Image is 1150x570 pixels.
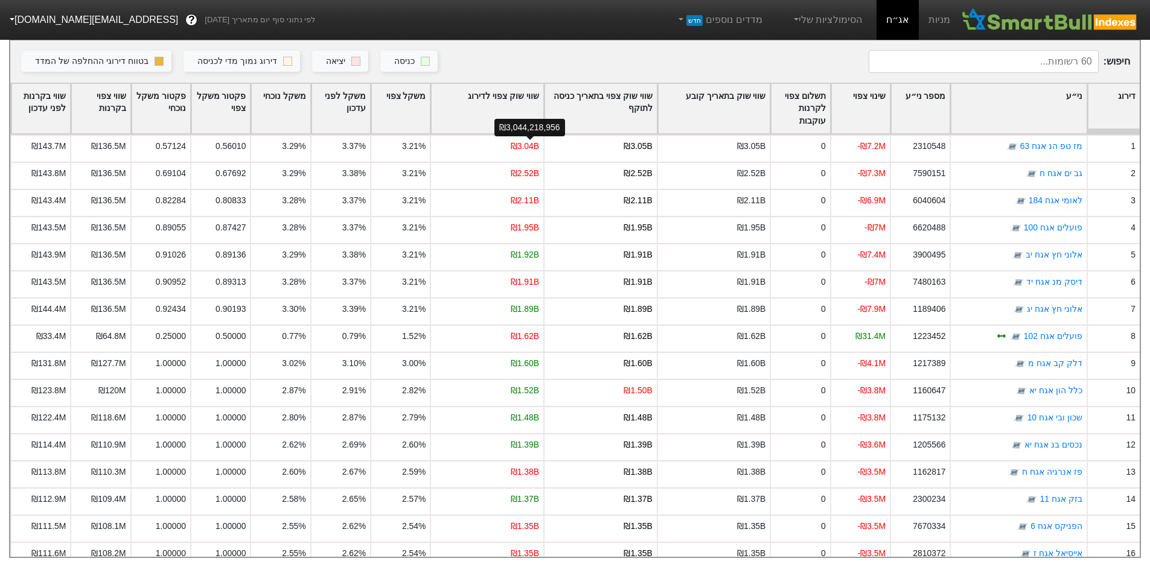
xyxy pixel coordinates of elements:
div: -₪6.9M [858,194,886,207]
img: tase link [1013,413,1025,425]
img: tase link [1011,440,1023,452]
div: 2.87% [282,384,305,397]
div: -₪7M [864,221,886,234]
div: ₪1.62B [511,330,539,343]
div: ₪1.60B [511,357,539,370]
input: 60 רשומות... [869,50,1099,73]
div: 1.00000 [156,493,186,505]
a: דיסק מנ אגח יד [1026,277,1082,287]
div: -₪7.9M [858,303,886,315]
div: 2300234 [913,493,945,505]
img: tase link [1015,195,1027,207]
div: 0 [821,439,826,451]
div: ₪2.11B [624,194,652,207]
div: ₪1.38B [624,466,652,478]
div: ₪136.5M [91,276,126,288]
div: Toggle SortBy [658,84,770,134]
div: Toggle SortBy [545,84,657,134]
div: ₪123.8M [31,384,66,397]
img: tase link [1014,358,1026,370]
div: ₪1.39B [624,439,652,451]
div: 1.00000 [156,466,186,478]
div: 7480163 [913,276,945,288]
a: פז אנרגיה אגח ח [1022,467,1082,477]
div: ₪1.37B [624,493,652,505]
div: Toggle SortBy [891,84,950,134]
div: ₪1.62B [737,330,765,343]
div: 1.00000 [156,357,186,370]
div: -₪3.8M [858,411,886,424]
div: 6620488 [913,221,945,234]
div: ₪3.05B [737,140,765,153]
div: ₪118.6M [91,411,126,424]
div: 1.00000 [216,439,246,451]
div: ₪2.52B [624,167,652,180]
div: 2.67% [342,466,366,478]
div: Toggle SortBy [1088,84,1140,134]
div: 2 [1131,167,1136,180]
div: 3.29% [282,140,305,153]
div: 2310548 [913,140,945,153]
div: Toggle SortBy [191,84,250,134]
div: בטווח דירוגי ההחלפה של המדד [35,55,149,68]
div: 2.59% [402,466,426,478]
div: 2.91% [342,384,366,397]
div: ₪1.52B [737,384,765,397]
div: 0.92434 [156,303,186,315]
button: כניסה [380,51,438,72]
div: -₪7.4M [858,249,886,261]
div: -₪7.2M [858,140,886,153]
div: ₪2.11B [737,194,765,207]
div: 2.55% [282,547,305,560]
img: tase link [1017,521,1029,533]
div: Toggle SortBy [11,84,70,134]
div: 2.65% [342,493,366,505]
span: חדש [686,15,703,26]
div: ₪1.89B [624,303,652,315]
div: 0.69104 [156,167,186,180]
div: ₪143.7M [31,140,66,153]
img: tase link [1010,223,1022,235]
div: ₪127.7M [91,357,126,370]
div: 1.00000 [216,493,246,505]
span: לפי נתוני סוף יום מתאריך [DATE] [205,14,315,26]
div: 3.37% [342,194,366,207]
div: ₪108.1M [91,520,126,533]
div: 0 [821,411,826,424]
div: 3.21% [402,276,426,288]
div: ₪1.60B [737,357,765,370]
div: ₪1.52B [511,384,539,397]
div: 1160647 [913,384,945,397]
img: tase link [1012,277,1024,289]
div: 13 [1126,466,1136,478]
div: ₪1.35B [737,547,765,560]
div: 3.21% [402,167,426,180]
div: 0 [821,547,826,560]
img: tase link [1010,331,1022,343]
div: 1.52% [402,330,426,343]
div: ₪1.35B [511,547,539,560]
div: ₪136.5M [91,140,126,153]
div: 15 [1126,520,1136,533]
a: כלל הון אגח יא [1029,385,1082,395]
div: 0.77% [282,330,305,343]
div: ₪1.39B [737,439,765,451]
div: 3.00% [402,357,426,370]
div: 3.29% [282,249,305,261]
div: 9 [1131,357,1136,370]
div: 3.37% [342,140,366,153]
div: -₪3.5M [858,493,886,505]
div: ₪2.11B [511,194,539,207]
div: 1.00000 [156,547,186,560]
a: שכון ובי אגח 10 [1027,413,1082,422]
a: נכסים בנ אגח יא [1024,440,1082,449]
div: 0.89136 [216,249,246,261]
div: ₪112.9M [31,493,66,505]
button: בטווח דירוגי ההחלפה של המדד [21,51,171,72]
div: 5 [1131,249,1136,261]
div: ₪136.5M [91,221,126,234]
div: 16 [1126,547,1136,560]
div: ₪1.35B [737,520,765,533]
div: 0 [821,330,826,343]
div: 2.58% [282,493,305,505]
